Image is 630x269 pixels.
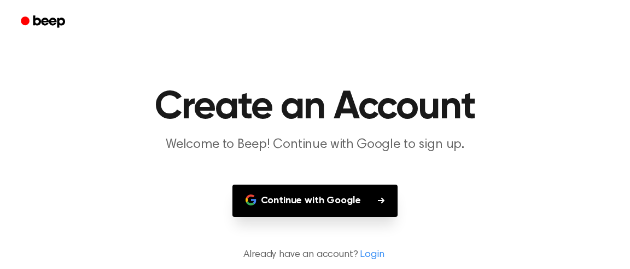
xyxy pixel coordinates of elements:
[105,136,525,154] p: Welcome to Beep! Continue with Google to sign up.
[360,248,384,262] a: Login
[13,248,617,262] p: Already have an account?
[232,185,398,217] button: Continue with Google
[35,88,595,127] h1: Create an Account
[13,12,75,33] a: Beep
